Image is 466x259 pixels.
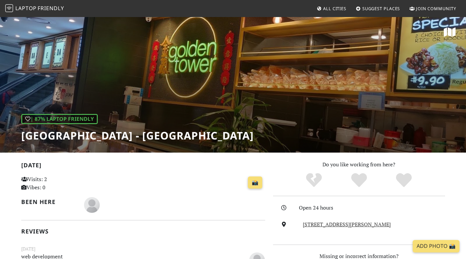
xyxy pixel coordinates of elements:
[15,5,37,12] span: Laptop
[21,129,254,142] h1: [GEOGRAPHIC_DATA] - [GEOGRAPHIC_DATA]
[21,198,77,205] h2: Been here
[381,172,426,189] div: Definitely!
[21,162,265,171] h2: [DATE]
[416,6,456,11] span: Join Community
[353,3,403,14] a: Suggest Places
[413,240,459,252] a: Add Photo 📸
[407,3,459,14] a: Join Community
[362,6,400,11] span: Suggest Places
[291,172,337,189] div: No
[84,201,100,208] span: sli ben
[21,175,97,192] p: Visits: 2 Vibes: 0
[5,3,64,14] a: LaptopFriendly LaptopFriendly
[17,245,269,252] small: [DATE]
[323,6,346,11] span: All Cities
[5,4,13,12] img: LaptopFriendly
[314,3,349,14] a: All Cities
[84,197,100,213] img: blank-535327c66bd565773addf3077783bbfce4b00ec00e9fd257753287c682c7fa38.png
[21,228,265,235] h2: Reviews
[303,221,391,228] a: [STREET_ADDRESS][PERSON_NAME]
[248,176,262,189] a: 📸
[273,160,445,169] p: Do you like working from here?
[337,172,382,189] div: Yes
[299,204,449,212] div: Open 24 hours
[21,114,98,124] div: | 87% Laptop Friendly
[38,5,64,12] span: Friendly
